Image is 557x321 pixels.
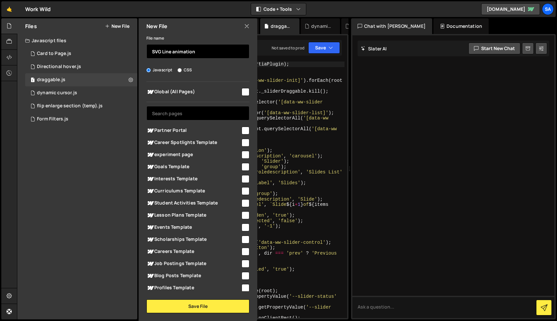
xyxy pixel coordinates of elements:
[37,77,65,83] div: draggable.js
[146,35,164,42] label: File name
[146,260,241,268] span: Job Postings Template
[146,236,241,243] span: Scholarships Template
[37,51,71,57] div: Card to Page.js
[25,86,137,99] div: 16508/45376.js
[146,88,241,96] span: Global (All Pages)
[146,44,249,59] input: Name
[146,163,241,171] span: Goals Template
[271,23,292,29] div: draggable.js
[351,18,432,34] div: Chat with [PERSON_NAME]
[146,151,241,159] span: experiment page
[481,3,540,15] a: [DOMAIN_NAME]
[25,99,137,113] div: 16508/45391.js
[25,113,137,126] div: 16508/44799.js
[25,60,137,73] div: 16508/45374.js
[146,127,241,134] span: Partner Portal
[105,24,129,29] button: New File
[146,284,241,292] span: Profiles Template
[146,106,249,120] input: Search pages
[37,64,81,70] div: Directional hover.js
[146,199,241,207] span: Student Activities Template
[177,68,182,72] input: CSS
[308,42,340,54] button: Save
[361,45,387,52] h2: Slater AI
[542,3,554,15] a: Sa
[146,211,241,219] span: Lesson Plans Template
[25,73,137,86] div: 16508/45375.js
[25,23,37,30] h2: Files
[31,78,35,83] span: 1
[146,248,241,256] span: Careers Template
[37,116,68,122] div: Form Filters.js
[146,139,241,147] span: Career Spotlights Template
[146,175,241,183] span: Interests Template
[1,1,17,17] a: 🤙
[25,47,137,60] div: 16508/45377.js
[146,272,241,280] span: Blog Posts Template
[37,103,103,109] div: flip enlarge section (temp).js
[146,67,173,73] label: Javascript
[146,299,249,313] button: Save File
[272,45,304,51] div: Not saved to prod
[37,90,77,96] div: dynamic cursor.js
[251,3,306,15] button: Code + Tools
[311,23,332,29] div: dynamic cursor.js
[177,67,192,73] label: CSS
[433,18,489,34] div: Documentation
[25,5,51,13] div: Work Wild
[146,68,151,72] input: Javascript
[146,187,241,195] span: Curriculums Template
[468,43,520,54] button: Start new chat
[17,34,137,47] div: Javascript files
[146,23,167,30] h2: New File
[146,223,241,231] span: Events Template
